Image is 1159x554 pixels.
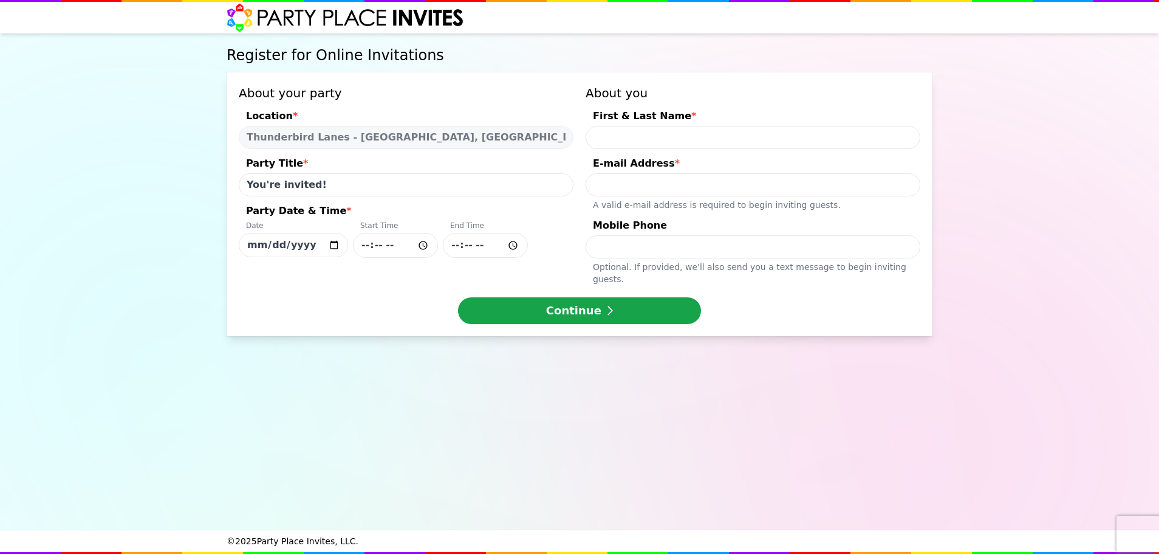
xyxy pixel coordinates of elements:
[586,196,920,211] div: A valid e-mail address is required to begin inviting guests.
[586,235,920,258] input: Mobile PhoneOptional. If provided, we'll also send you a text message to begin inviting guests.
[239,109,573,126] div: Location
[586,156,920,173] div: E-mail Address
[586,218,920,235] div: Mobile Phone
[239,233,348,257] input: Party Date & Time*DateStart TimeEnd Time
[239,204,573,221] div: Party Date & Time
[353,221,438,233] div: Start Time
[586,85,920,102] h3: About you
[239,85,573,102] h3: About your party
[443,221,528,233] div: End Time
[586,126,920,149] input: First & Last Name*
[586,173,920,196] input: E-mail Address*A valid e-mail address is required to begin inviting guests.
[353,233,438,258] input: Party Date & Time*DateStart TimeEnd Time
[227,46,932,65] h1: Register for Online Invitations
[239,126,573,149] select: Location*
[227,530,932,552] div: © 2025 Party Place Invites, LLC.
[239,221,348,233] div: Date
[443,233,528,258] input: Party Date & Time*DateStart TimeEnd Time
[586,258,920,285] div: Optional. If provided, we ' ll also send you a text message to begin inviting guests.
[239,173,573,196] input: Party Title*
[586,109,920,126] div: First & Last Name
[227,3,464,32] img: Party Place Invites
[458,297,701,324] button: Continue
[239,156,573,173] div: Party Title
